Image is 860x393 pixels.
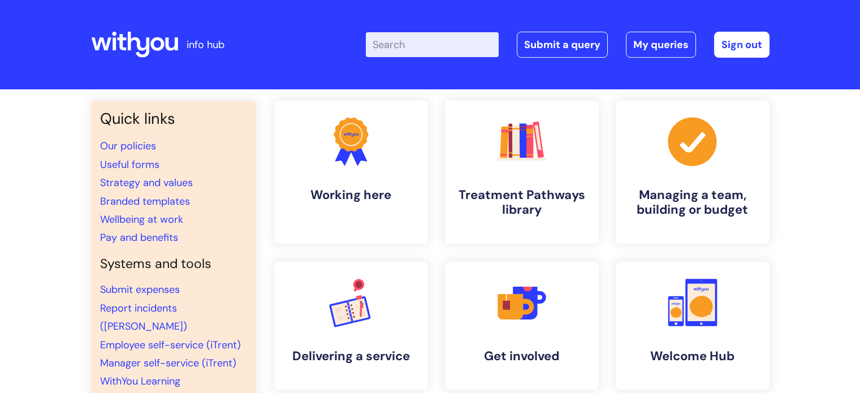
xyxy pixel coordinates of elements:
a: My queries [626,32,696,58]
h4: Working here [283,188,419,202]
div: | - [366,32,770,58]
a: Manager self-service (iTrent) [100,356,236,370]
a: Pay and benefits [100,231,178,244]
h3: Quick links [100,110,247,128]
a: Working here [274,101,428,244]
a: Our policies [100,139,156,153]
p: info hub [187,36,224,54]
a: Employee self-service (iTrent) [100,338,241,352]
a: Useful forms [100,158,159,171]
h4: Systems and tools [100,256,247,272]
a: Submit a query [517,32,608,58]
input: Search [366,32,499,57]
a: Wellbeing at work [100,213,183,226]
a: Strategy and values [100,176,193,189]
a: Sign out [714,32,770,58]
a: Branded templates [100,195,190,208]
h4: Get involved [454,349,590,364]
a: Managing a team, building or budget [616,101,770,244]
a: Welcome Hub [616,262,770,390]
a: Treatment Pathways library [445,101,599,244]
a: Delivering a service [274,262,428,390]
a: Submit expenses [100,283,180,296]
h4: Delivering a service [283,349,419,364]
h4: Treatment Pathways library [454,188,590,218]
a: Report incidents ([PERSON_NAME]) [100,301,187,333]
a: Get involved [445,262,599,390]
h4: Managing a team, building or budget [625,188,760,218]
a: WithYou Learning [100,374,180,388]
h4: Welcome Hub [625,349,760,364]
